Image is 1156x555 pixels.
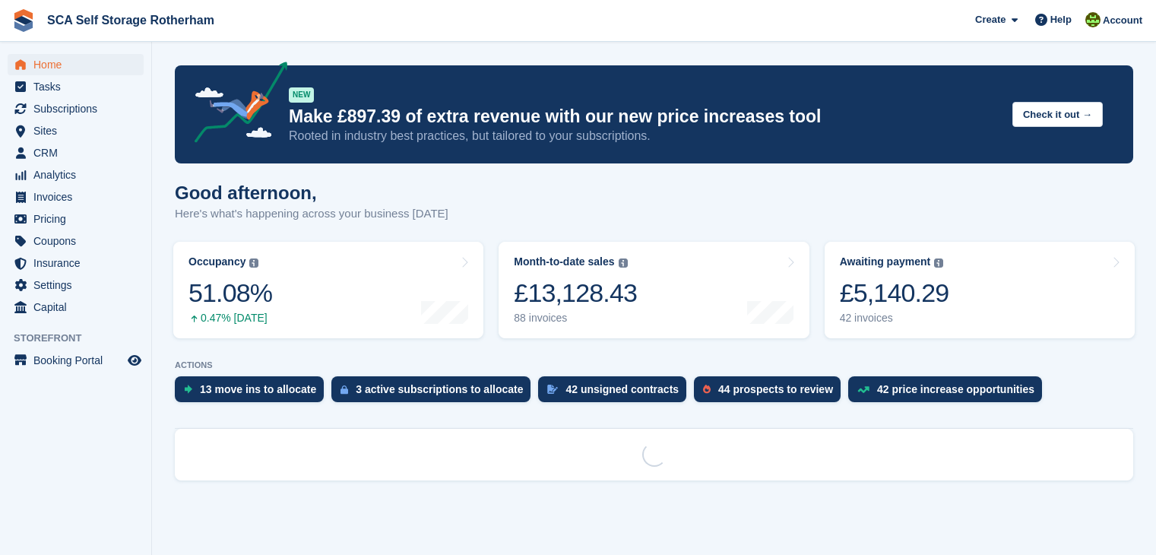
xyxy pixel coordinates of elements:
a: Awaiting payment £5,140.29 42 invoices [825,242,1135,338]
span: Create [975,12,1006,27]
img: contract_signature_icon-13c848040528278c33f63329250d36e43548de30e8caae1d1a13099fd9432cc5.svg [547,385,558,394]
img: icon-info-grey-7440780725fd019a000dd9b08b2336e03edf1995a4989e88bcd33f0948082b44.svg [619,258,628,268]
div: Month-to-date sales [514,255,614,268]
a: 13 move ins to allocate [175,376,331,410]
a: 44 prospects to review [694,376,848,410]
span: Settings [33,274,125,296]
img: icon-info-grey-7440780725fd019a000dd9b08b2336e03edf1995a4989e88bcd33f0948082b44.svg [934,258,943,268]
h1: Good afternoon, [175,182,448,203]
div: 13 move ins to allocate [200,383,316,395]
a: menu [8,142,144,163]
img: price_increase_opportunities-93ffe204e8149a01c8c9dc8f82e8f89637d9d84a8eef4429ea346261dce0b2c0.svg [857,386,869,393]
img: prospect-51fa495bee0391a8d652442698ab0144808aea92771e9ea1ae160a38d050c398.svg [703,385,711,394]
div: £13,128.43 [514,277,637,309]
div: 0.47% [DATE] [188,312,272,325]
a: 42 price increase opportunities [848,376,1050,410]
p: Rooted in industry best practices, but tailored to your subscriptions. [289,128,1000,144]
a: 42 unsigned contracts [538,376,694,410]
div: 3 active subscriptions to allocate [356,383,523,395]
a: menu [8,274,144,296]
a: Month-to-date sales £13,128.43 88 invoices [499,242,809,338]
a: menu [8,98,144,119]
span: Sites [33,120,125,141]
span: Analytics [33,164,125,186]
span: Home [33,54,125,75]
a: menu [8,297,144,318]
img: icon-info-grey-7440780725fd019a000dd9b08b2336e03edf1995a4989e88bcd33f0948082b44.svg [249,258,258,268]
button: Check it out → [1012,102,1103,127]
span: Booking Portal [33,350,125,371]
span: Invoices [33,186,125,208]
div: 42 invoices [840,312,949,325]
img: move_ins_to_allocate_icon-fdf77a2bb77ea45bf5b3d319d69a93e2d87916cf1d5bf7949dd705db3b84f3ca.svg [184,385,192,394]
span: Capital [33,297,125,318]
span: Account [1103,13,1142,28]
span: Coupons [33,230,125,252]
a: menu [8,350,144,371]
a: menu [8,230,144,252]
a: menu [8,54,144,75]
div: Awaiting payment [840,255,931,268]
a: Preview store [125,351,144,369]
img: price-adjustments-announcement-icon-8257ccfd72463d97f412b2fc003d46551f7dbcb40ab6d574587a9cd5c0d94... [182,62,288,148]
img: active_subscription_to_allocate_icon-d502201f5373d7db506a760aba3b589e785aa758c864c3986d89f69b8ff3... [340,385,348,395]
p: Make £897.39 of extra revenue with our new price increases tool [289,106,1000,128]
a: menu [8,208,144,230]
span: Tasks [33,76,125,97]
span: Pricing [33,208,125,230]
a: Occupancy 51.08% 0.47% [DATE] [173,242,483,338]
a: menu [8,76,144,97]
span: Help [1050,12,1072,27]
div: 42 unsigned contracts [565,383,679,395]
a: menu [8,164,144,186]
div: 42 price increase opportunities [877,383,1034,395]
a: menu [8,252,144,274]
div: 51.08% [188,277,272,309]
span: Subscriptions [33,98,125,119]
a: SCA Self Storage Rotherham [41,8,220,33]
a: menu [8,186,144,208]
p: Here's what's happening across your business [DATE] [175,205,448,223]
div: 88 invoices [514,312,637,325]
p: ACTIONS [175,360,1133,370]
div: 44 prospects to review [718,383,833,395]
div: NEW [289,87,314,103]
span: Insurance [33,252,125,274]
div: Occupancy [188,255,245,268]
div: £5,140.29 [840,277,949,309]
a: 3 active subscriptions to allocate [331,376,538,410]
img: stora-icon-8386f47178a22dfd0bd8f6a31ec36ba5ce8667c1dd55bd0f319d3a0aa187defe.svg [12,9,35,32]
span: CRM [33,142,125,163]
span: Storefront [14,331,151,346]
a: menu [8,120,144,141]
